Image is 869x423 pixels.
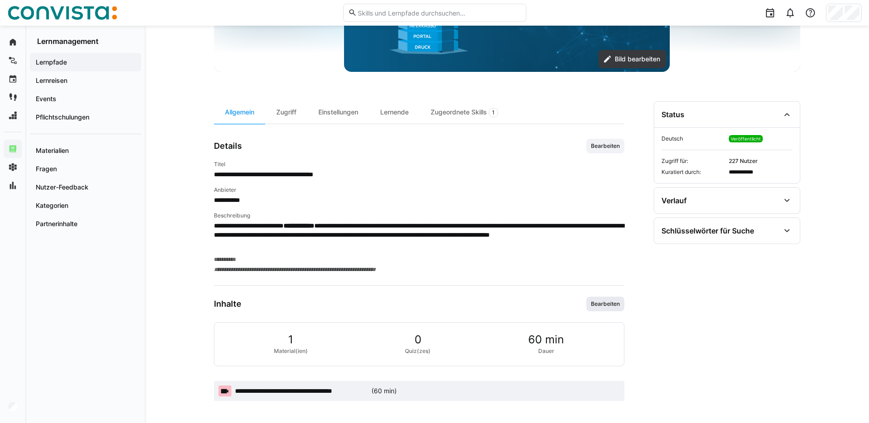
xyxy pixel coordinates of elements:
span: Deutsch [661,135,725,142]
div: Verlauf [661,196,687,205]
span: Veröffentlicht [731,136,761,141]
span: 0 [415,334,421,346]
div: (60 min) [372,386,397,396]
h3: Inhalte [214,299,241,309]
span: Bearbeiten [590,300,621,308]
button: Bearbeiten [586,297,624,311]
button: Bild bearbeiten [598,50,666,68]
span: 1 [492,109,495,116]
span: Kuratiert durch: [661,168,725,176]
h4: Titel [214,161,624,168]
h4: Beschreibung [214,212,624,219]
div: Schlüsselwörter für Suche [661,226,754,235]
span: 1 [288,334,293,346]
span: Quiz(zes) [405,347,431,355]
span: Bearbeiten [590,142,621,150]
button: Bearbeiten [586,139,624,153]
span: 60 min [528,334,564,346]
div: Lernende [369,101,420,124]
div: Zugriff [265,101,307,124]
input: Skills und Lernpfade durchsuchen… [357,9,521,17]
span: Dauer [538,347,554,355]
span: 227 Nutzer [729,157,792,165]
h3: Details [214,141,242,151]
div: Zugeordnete Skills [420,101,509,124]
span: Bild bearbeiten [613,54,661,64]
div: Allgemein [214,101,265,124]
h4: Anbieter [214,186,624,194]
span: Zugriff für: [661,157,725,165]
span: Material(ien) [274,347,308,355]
div: Status [661,110,684,119]
div: Einstellungen [307,101,369,124]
